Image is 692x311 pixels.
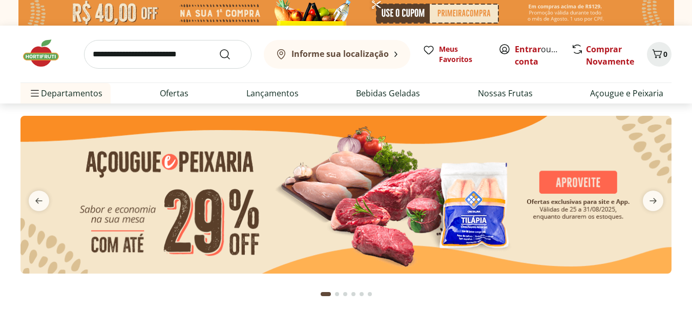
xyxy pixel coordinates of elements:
[423,44,486,65] a: Meus Favoritos
[515,43,560,68] span: ou
[20,38,72,69] img: Hortifruti
[515,44,541,55] a: Entrar
[515,44,571,67] a: Criar conta
[590,87,663,99] a: Açougue e Peixaria
[478,87,533,99] a: Nossas Frutas
[20,191,57,211] button: previous
[366,282,374,306] button: Go to page 6 from fs-carousel
[84,40,251,69] input: search
[29,81,102,106] span: Departamentos
[586,44,634,67] a: Comprar Novamente
[349,282,358,306] button: Go to page 4 from fs-carousel
[663,49,667,59] span: 0
[219,48,243,60] button: Submit Search
[246,87,299,99] a: Lançamentos
[264,40,410,69] button: Informe sua localização
[439,44,486,65] span: Meus Favoritos
[635,191,672,211] button: next
[319,282,333,306] button: Current page from fs-carousel
[291,48,389,59] b: Informe sua localização
[647,42,672,67] button: Carrinho
[356,87,420,99] a: Bebidas Geladas
[29,81,41,106] button: Menu
[333,282,341,306] button: Go to page 2 from fs-carousel
[341,282,349,306] button: Go to page 3 from fs-carousel
[160,87,188,99] a: Ofertas
[20,116,672,274] img: açougue
[358,282,366,306] button: Go to page 5 from fs-carousel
